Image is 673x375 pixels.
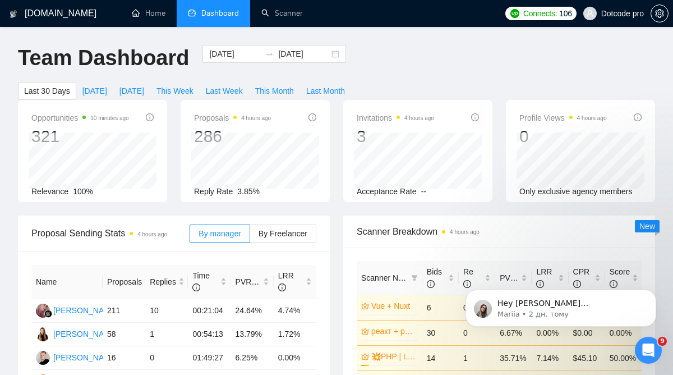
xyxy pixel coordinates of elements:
[31,226,190,240] span: Proposal Sending Stats
[510,9,519,18] img: upwork-logo.png
[231,346,274,370] td: 6.25%
[278,283,286,291] span: info-circle
[427,267,442,289] span: Bids
[36,329,118,338] a: YD[PERSON_NAME]
[361,302,369,310] span: crown
[188,346,231,370] td: 01:49:27
[249,82,300,100] button: This Month
[523,7,557,20] span: Connects:
[422,345,459,371] td: 14
[192,271,210,292] span: Time
[559,7,571,20] span: 106
[82,85,107,97] span: [DATE]
[200,82,249,100] button: Last Week
[519,187,633,196] span: Only exclusive agency members
[150,82,200,100] button: This Week
[31,126,129,147] div: 321
[103,299,145,323] td: 211
[361,327,369,335] span: crown
[357,111,434,125] span: Invitations
[357,187,417,196] span: Acceptance Rate
[261,8,303,18] a: searchScanner
[145,299,188,323] td: 10
[236,277,262,286] span: PVR
[31,265,103,299] th: Name
[36,351,50,365] img: YP
[409,269,420,286] span: filter
[145,265,188,299] th: Replies
[255,85,294,97] span: This Month
[76,82,113,100] button: [DATE]
[519,126,607,147] div: 0
[651,4,669,22] button: setting
[635,337,662,364] iframe: Intercom live chat
[188,9,196,17] span: dashboard
[145,346,188,370] td: 0
[31,111,129,125] span: Opportunities
[651,9,668,18] span: setting
[90,115,128,121] time: 10 minutes ago
[53,304,118,317] div: [PERSON_NAME]
[24,85,70,97] span: Last 30 Days
[36,353,118,362] a: YP[PERSON_NAME]
[471,113,479,121] span: info-circle
[422,320,459,345] td: 30
[639,222,655,231] span: New
[209,48,260,60] input: Start date
[278,271,294,292] span: LRR
[119,85,144,97] span: [DATE]
[459,345,495,371] td: 1
[145,323,188,346] td: 1
[569,345,605,371] td: $45.10
[361,353,369,360] span: crown
[150,276,176,288] span: Replies
[371,300,416,312] a: Vue + Nuxt
[605,345,642,371] td: 50.00%
[308,113,316,121] span: info-circle
[73,187,93,196] span: 100%
[450,229,480,235] time: 4 hours ago
[357,126,434,147] div: 3
[199,229,241,238] span: By manager
[427,280,435,288] span: info-circle
[651,9,669,18] a: setting
[411,275,418,281] span: filter
[53,328,118,340] div: [PERSON_NAME]
[18,82,76,100] button: Last 30 Days
[113,82,150,100] button: [DATE]
[577,115,607,121] time: 4 hours ago
[421,187,426,196] span: --
[274,346,316,370] td: 0.00%
[146,113,154,121] span: info-circle
[206,85,243,97] span: Last Week
[519,111,607,125] span: Profile Views
[231,299,274,323] td: 24.64%
[36,327,50,341] img: YD
[357,225,642,239] span: Scanner Breakdown
[137,231,167,237] time: 4 hours ago
[241,115,271,121] time: 4 hours ago
[361,273,413,282] span: Scanner Name
[371,350,416,363] a: 💥PHP | Laravel
[586,10,594,17] span: user
[10,5,17,23] img: logo
[44,310,52,318] img: gigradar-bm.png
[237,187,260,196] span: 3.85%
[132,8,165,18] a: homeHome
[300,82,351,100] button: Last Month
[278,48,329,60] input: End date
[36,304,50,318] img: DS
[658,337,667,346] span: 9
[404,115,434,121] time: 4 hours ago
[18,45,189,71] h1: Team Dashboard
[103,346,145,370] td: 16
[634,113,642,121] span: info-circle
[194,126,271,147] div: 286
[495,345,532,371] td: 35.71%
[194,187,233,196] span: Reply Rate
[422,295,459,320] td: 6
[371,325,416,337] a: реакт + редукс
[532,345,568,371] td: 7.14%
